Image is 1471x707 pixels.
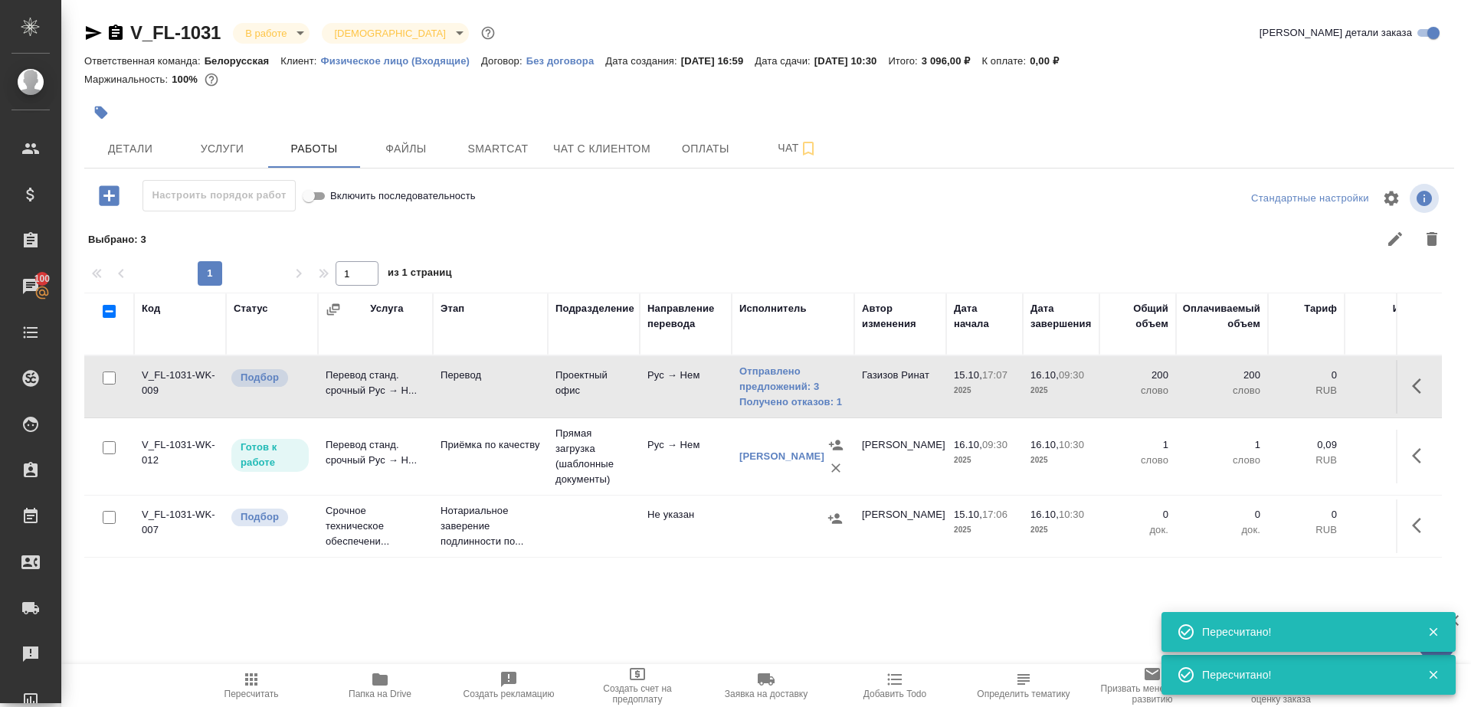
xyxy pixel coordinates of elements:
[1373,180,1410,217] span: Настроить таблицу
[1030,509,1059,520] p: 16.10,
[478,23,498,43] button: Доп статусы указывают на важность/срочность заказа
[329,27,450,40] button: [DEMOGRAPHIC_DATA]
[1352,437,1421,453] p: 0,09
[954,522,1015,538] p: 2025
[854,499,946,553] td: [PERSON_NAME]
[230,437,310,473] div: Исполнитель может приступить к работе
[441,301,464,316] div: Этап
[1107,453,1168,468] p: слово
[1097,683,1207,705] span: Призвать менеджера по развитию
[441,503,540,549] p: Нотариальное заверение подлинности по...
[185,139,259,159] span: Услуги
[230,368,310,388] div: Можно подбирать исполнителей
[234,301,268,316] div: Статус
[922,55,982,67] p: 3 096,00 ₽
[1276,368,1337,383] p: 0
[1276,507,1337,522] p: 0
[481,55,526,67] p: Договор:
[862,301,939,332] div: Автор изменения
[553,139,650,159] span: Чат с клиентом
[526,54,606,67] a: Без договора
[982,439,1007,450] p: 09:30
[647,301,724,332] div: Направление перевода
[739,364,847,394] a: Отправлено предложений: 3
[824,457,847,480] button: Удалить
[1276,522,1337,538] p: RUB
[1202,667,1404,682] div: Пересчитано!
[888,55,921,67] p: Итого:
[548,360,640,414] td: Проектный офис
[106,24,125,42] button: Скопировать ссылку
[241,27,291,40] button: В работе
[320,54,481,67] a: Физическое лицо (Входящие)
[1403,437,1440,474] button: Здесь прячутся важные кнопки
[1352,507,1421,522] p: 0
[230,507,310,528] div: Можно подбирать исполнителей
[1030,439,1059,450] p: 16.10,
[640,360,732,414] td: Рус → Нем
[370,301,403,316] div: Услуга
[134,499,226,553] td: V_FL-1031-WK-007
[548,418,640,495] td: Прямая загрузка (шаблонные документы)
[1184,368,1260,383] p: 200
[1030,383,1092,398] p: 2025
[241,440,300,470] p: Готов к работе
[84,24,103,42] button: Скопировать ссылку для ЯМессенджера
[318,430,433,483] td: Перевод станд. срочный Рус → Н...
[1352,368,1421,383] p: 0
[640,430,732,483] td: Рус → Нем
[854,430,946,483] td: [PERSON_NAME]
[320,55,481,67] p: Физическое лицо (Входящие)
[824,434,847,457] button: Назначить
[464,689,555,699] span: Создать рекламацию
[1184,507,1260,522] p: 0
[318,496,433,557] td: Срочное техническое обеспечени...
[1417,668,1449,682] button: Закрыть
[277,139,351,159] span: Работы
[1377,221,1414,257] button: Редактировать
[1030,453,1092,468] p: 2025
[187,664,316,707] button: Пересчитать
[725,689,808,699] span: Заявка на доставку
[1107,522,1168,538] p: док.
[1059,509,1084,520] p: 10:30
[755,55,814,67] p: Дата сдачи:
[1276,437,1337,453] p: 0,09
[1183,301,1260,332] div: Оплачиваемый объем
[681,55,755,67] p: [DATE] 16:59
[1107,383,1168,398] p: слово
[669,139,742,159] span: Оплаты
[224,689,279,699] span: Пересчитать
[1403,368,1440,404] button: Здесь прячутся важные кнопки
[1088,664,1217,707] button: Призвать менеджера по развитию
[1276,453,1337,468] p: RUB
[461,139,535,159] span: Smartcat
[444,664,573,707] button: Создать рекламацию
[134,430,226,483] td: V_FL-1031-WK-012
[1184,383,1260,398] p: слово
[84,74,172,85] p: Маржинальность:
[981,55,1030,67] p: К оплате:
[441,437,540,453] p: Приёмка по качеству
[134,360,226,414] td: V_FL-1031-WK-009
[1184,437,1260,453] p: 1
[854,360,946,414] td: Газизов Ринат
[982,369,1007,381] p: 17:07
[573,664,702,707] button: Создать счет на предоплату
[977,689,1070,699] span: Определить тематику
[739,301,807,316] div: Исполнитель
[739,450,824,462] a: [PERSON_NAME]
[959,664,1088,707] button: Определить тематику
[739,394,847,410] a: Получено отказов: 1
[84,96,118,129] button: Добавить тэг
[1417,625,1449,639] button: Закрыть
[388,263,452,286] span: из 1 страниц
[1030,522,1092,538] p: 2025
[241,370,279,385] p: Подбор
[1107,507,1168,522] p: 0
[526,55,606,67] p: Без договора
[605,55,680,67] p: Дата создания:
[280,55,320,67] p: Клиент:
[205,55,281,67] p: Белорусская
[142,301,160,316] div: Код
